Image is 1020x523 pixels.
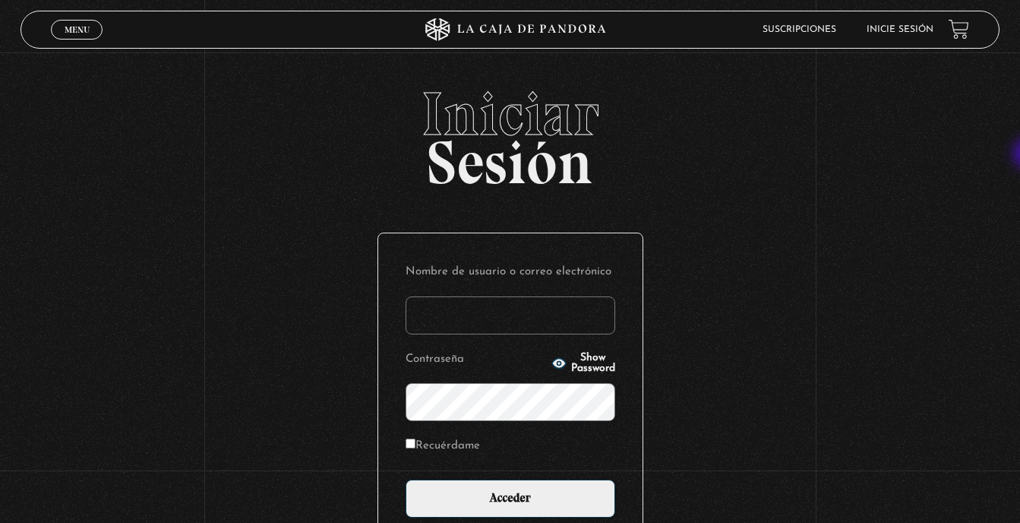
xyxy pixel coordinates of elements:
input: Recuérdame [406,439,415,449]
label: Contraseña [406,348,547,372]
span: Iniciar [21,84,999,144]
a: Suscripciones [763,25,836,34]
label: Recuérdame [406,435,480,458]
span: Cerrar [59,38,95,49]
label: Nombre de usuario o correo electrónico [406,261,615,284]
button: Show Password [551,353,615,374]
a: Inicie sesión [867,25,933,34]
a: View your shopping cart [949,19,969,40]
span: Menu [65,25,90,34]
span: Show Password [571,353,615,374]
input: Acceder [406,480,615,518]
h2: Sesión [21,84,999,181]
